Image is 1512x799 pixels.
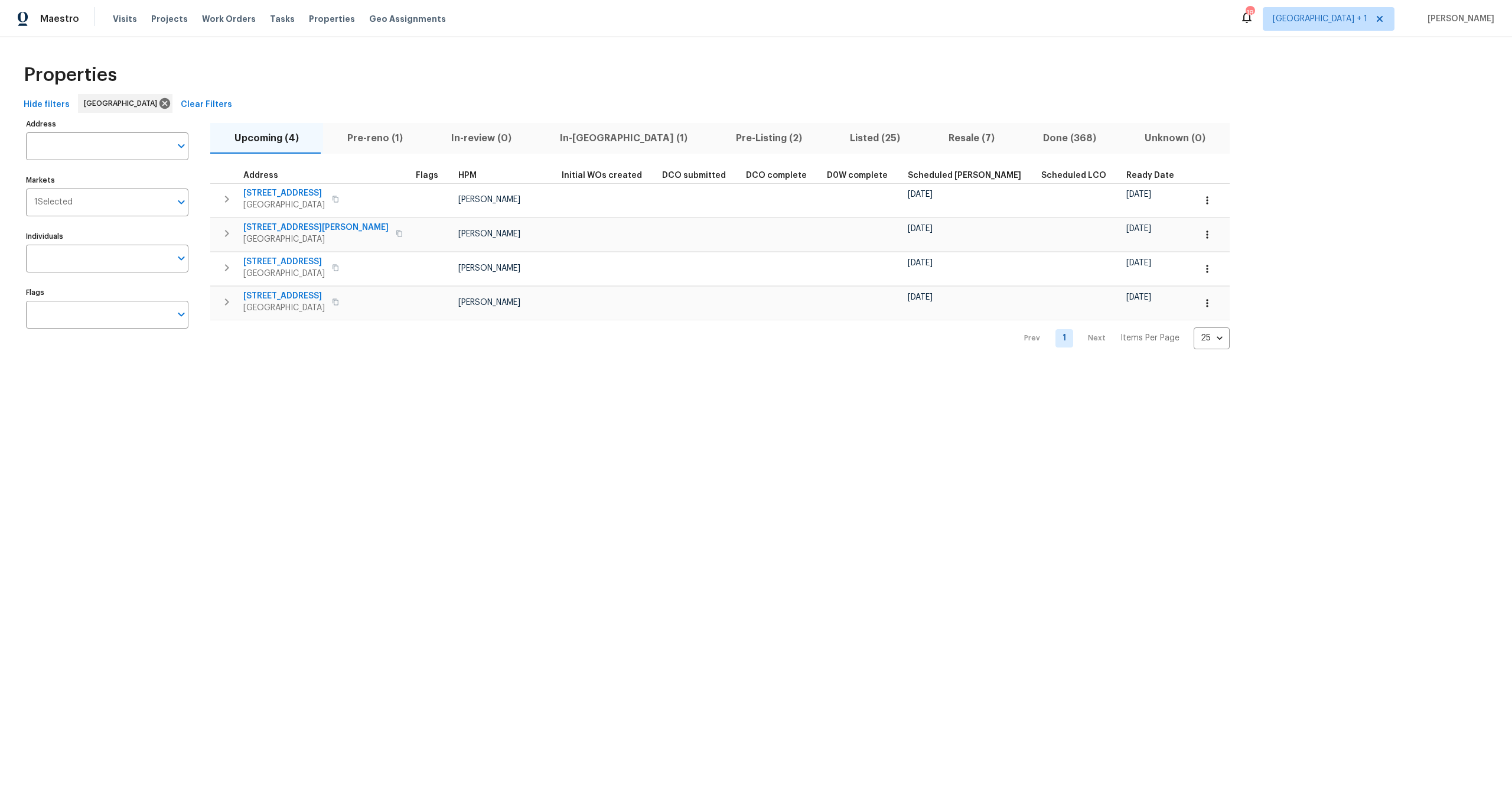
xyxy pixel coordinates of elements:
[1055,329,1073,347] a: Goto page 1
[458,264,520,272] span: [PERSON_NAME]
[458,298,520,307] span: [PERSON_NAME]
[113,13,137,25] span: Visits
[173,194,190,210] button: Open
[1126,225,1151,233] span: [DATE]
[34,197,73,207] span: 1 Selected
[24,69,117,81] span: Properties
[243,268,325,280] span: [GEOGRAPHIC_DATA]
[243,290,325,302] span: [STREET_ADDRESS]
[26,233,188,240] label: Individuals
[1128,130,1223,147] span: Unknown (0)
[662,171,726,180] span: DCO submitted
[26,121,188,128] label: Address
[1041,171,1106,180] span: Scheduled LCO
[26,177,188,184] label: Markets
[309,13,355,25] span: Properties
[173,138,190,154] button: Open
[908,171,1021,180] span: Scheduled [PERSON_NAME]
[1126,171,1174,180] span: Ready Date
[1246,7,1254,19] div: 18
[458,196,520,204] span: [PERSON_NAME]
[908,293,933,301] span: [DATE]
[908,190,933,199] span: [DATE]
[176,94,237,116] button: Clear Filters
[243,233,389,245] span: [GEOGRAPHIC_DATA]
[151,13,188,25] span: Projects
[434,130,529,147] span: In-review (0)
[26,289,188,296] label: Flags
[827,171,888,180] span: D0W complete
[1423,13,1494,25] span: [PERSON_NAME]
[746,171,807,180] span: DCO complete
[416,171,438,180] span: Flags
[562,171,642,180] span: Initial WOs created
[181,98,232,112] span: Clear Filters
[173,250,190,267] button: Open
[1194,323,1230,353] div: 25
[243,256,325,268] span: [STREET_ADDRESS]
[1120,332,1179,344] p: Items Per Page
[243,199,325,211] span: [GEOGRAPHIC_DATA]
[1126,259,1151,267] span: [DATE]
[543,130,705,147] span: In-[GEOGRAPHIC_DATA] (1)
[202,13,256,25] span: Work Orders
[719,130,819,147] span: Pre-Listing (2)
[931,130,1012,147] span: Resale (7)
[1126,190,1151,199] span: [DATE]
[1126,293,1151,301] span: [DATE]
[330,130,420,147] span: Pre-reno (1)
[1273,13,1367,25] span: [GEOGRAPHIC_DATA] + 1
[19,94,74,116] button: Hide filters
[833,130,917,147] span: Listed (25)
[217,130,316,147] span: Upcoming (4)
[40,13,79,25] span: Maestro
[458,230,520,238] span: [PERSON_NAME]
[369,13,446,25] span: Geo Assignments
[458,171,477,180] span: HPM
[908,225,933,233] span: [DATE]
[243,187,325,199] span: [STREET_ADDRESS]
[1026,130,1113,147] span: Done (368)
[84,98,162,109] span: [GEOGRAPHIC_DATA]
[78,94,172,113] div: [GEOGRAPHIC_DATA]
[24,98,70,112] span: Hide filters
[243,171,278,180] span: Address
[908,259,933,267] span: [DATE]
[243,302,325,314] span: [GEOGRAPHIC_DATA]
[243,222,389,233] span: [STREET_ADDRESS][PERSON_NAME]
[1013,327,1230,349] nav: Pagination Navigation
[270,15,295,23] span: Tasks
[173,306,190,323] button: Open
